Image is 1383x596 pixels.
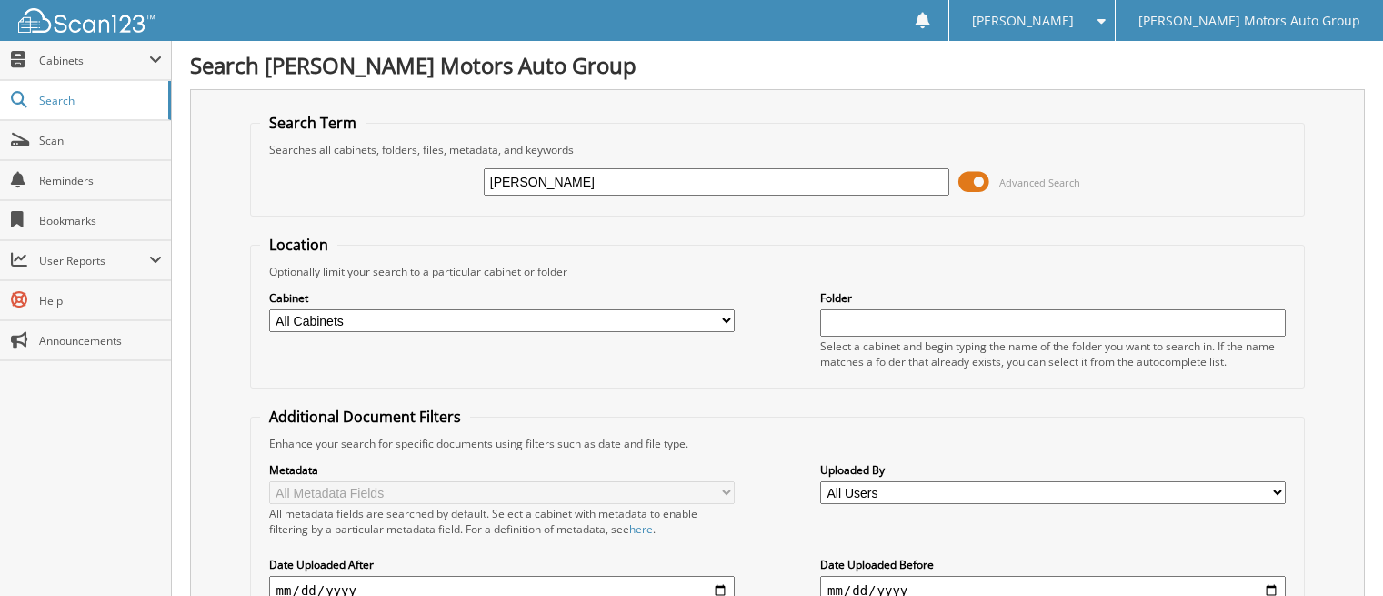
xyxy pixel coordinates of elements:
[972,15,1074,26] span: [PERSON_NAME]
[18,8,155,33] img: scan123-logo-white.svg
[39,213,162,228] span: Bookmarks
[269,290,735,306] label: Cabinet
[260,436,1296,451] div: Enhance your search for specific documents using filters such as date and file type.
[39,253,149,268] span: User Reports
[1138,15,1360,26] span: [PERSON_NAME] Motors Auto Group
[39,173,162,188] span: Reminders
[269,506,735,537] div: All metadata fields are searched by default. Select a cabinet with metadata to enable filtering b...
[260,264,1296,279] div: Optionally limit your search to a particular cabinet or folder
[820,338,1286,369] div: Select a cabinet and begin typing the name of the folder you want to search in. If the name match...
[39,133,162,148] span: Scan
[820,557,1286,572] label: Date Uploaded Before
[260,113,366,133] legend: Search Term
[260,142,1296,157] div: Searches all cabinets, folders, files, metadata, and keywords
[260,407,470,427] legend: Additional Document Filters
[820,462,1286,478] label: Uploaded By
[39,53,149,68] span: Cabinets
[820,290,1286,306] label: Folder
[629,521,653,537] a: here
[190,50,1365,80] h1: Search [PERSON_NAME] Motors Auto Group
[260,235,337,255] legend: Location
[269,462,735,478] label: Metadata
[39,333,162,349] span: Announcements
[39,293,162,308] span: Help
[269,557,735,572] label: Date Uploaded After
[999,176,1080,189] span: Advanced Search
[39,93,159,108] span: Search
